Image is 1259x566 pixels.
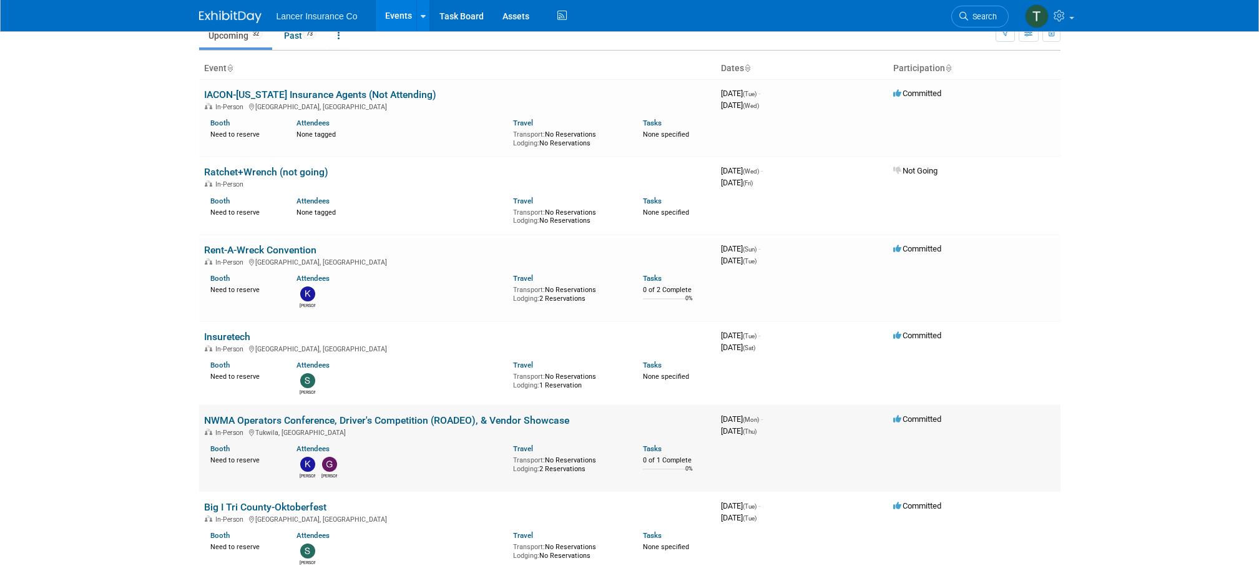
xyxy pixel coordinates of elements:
[513,128,624,147] div: No Reservations No Reservations
[513,274,533,283] a: Travel
[210,361,230,369] a: Booth
[210,119,230,127] a: Booth
[296,444,330,453] a: Attendees
[743,333,757,339] span: (Tue)
[199,24,272,47] a: Upcoming32
[296,361,330,369] a: Attendees
[210,454,278,465] div: Need to reserve
[210,444,230,453] a: Booth
[513,206,624,225] div: No Reservations No Reservations
[249,29,263,39] span: 32
[743,90,757,97] span: (Tue)
[210,197,230,205] a: Booth
[205,103,212,109] img: In-Person Event
[643,361,662,369] a: Tasks
[721,501,760,510] span: [DATE]
[205,429,212,435] img: In-Person Event
[205,180,212,187] img: In-Person Event
[300,457,315,472] img: Kimberlee Bissegger
[513,531,533,540] a: Travel
[761,414,763,424] span: -
[643,130,689,139] span: None specified
[743,344,755,351] span: (Sat)
[761,166,763,175] span: -
[513,208,545,217] span: Transport:
[204,343,711,353] div: [GEOGRAPHIC_DATA], [GEOGRAPHIC_DATA]
[215,429,247,437] span: In-Person
[743,180,753,187] span: (Fri)
[321,472,337,479] div: Genevieve Clayton
[721,89,760,98] span: [DATE]
[951,6,1009,27] a: Search
[893,166,938,175] span: Not Going
[300,286,315,301] img: kathy egan
[204,89,436,100] a: IACON-[US_STATE] Insurance Agents (Not Attending)
[743,246,757,253] span: (Sun)
[513,197,533,205] a: Travel
[513,130,545,139] span: Transport:
[643,543,689,551] span: None specified
[296,206,504,217] div: None tagged
[296,274,330,283] a: Attendees
[743,428,757,435] span: (Thu)
[513,543,545,551] span: Transport:
[721,166,763,175] span: [DATE]
[277,11,358,21] span: Lancer Insurance Co
[893,244,941,253] span: Committed
[758,244,760,253] span: -
[513,286,545,294] span: Transport:
[758,89,760,98] span: -
[300,559,315,566] div: Steven Shapiro
[643,197,662,205] a: Tasks
[513,444,533,453] a: Travel
[210,206,278,217] div: Need to reserve
[888,58,1061,79] th: Participation
[643,274,662,283] a: Tasks
[296,197,330,205] a: Attendees
[721,256,757,265] span: [DATE]
[204,414,569,426] a: NWMA Operators Conference, Driver's Competition (ROADEO), & Vendor Showcase
[204,256,711,266] div: [GEOGRAPHIC_DATA], [GEOGRAPHIC_DATA]
[721,178,753,187] span: [DATE]
[204,427,711,437] div: Tukwila, [GEOGRAPHIC_DATA]
[204,166,328,178] a: Ratchet+Wrench (not going)
[215,103,247,111] span: In-Person
[199,58,716,79] th: Event
[743,168,759,175] span: (Wed)
[300,301,315,309] div: kathy egan
[275,24,326,47] a: Past73
[945,63,951,73] a: Sort by Participation Type
[721,100,759,110] span: [DATE]
[721,414,763,424] span: [DATE]
[296,531,330,540] a: Attendees
[296,128,504,139] div: None tagged
[643,531,662,540] a: Tasks
[743,258,757,265] span: (Tue)
[513,540,624,560] div: No Reservations No Reservations
[513,373,545,381] span: Transport:
[227,63,233,73] a: Sort by Event Name
[513,552,539,560] span: Lodging:
[215,515,247,524] span: In-Person
[893,89,941,98] span: Committed
[513,454,624,473] div: No Reservations 2 Reservations
[204,101,711,111] div: [GEOGRAPHIC_DATA], [GEOGRAPHIC_DATA]
[1025,4,1049,28] img: Terrence Forrest
[721,244,760,253] span: [DATE]
[743,102,759,109] span: (Wed)
[205,258,212,265] img: In-Person Event
[513,139,539,147] span: Lodging:
[721,343,755,352] span: [DATE]
[210,283,278,295] div: Need to reserve
[322,457,337,472] img: Genevieve Clayton
[204,501,326,513] a: Big I Tri County-Oktoberfest
[643,456,711,465] div: 0 of 1 Complete
[758,501,760,510] span: -
[204,331,250,343] a: Insuretech
[205,345,212,351] img: In-Person Event
[300,544,315,559] img: Steven Shapiro
[643,119,662,127] a: Tasks
[303,29,316,39] span: 73
[893,501,941,510] span: Committed
[721,513,757,522] span: [DATE]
